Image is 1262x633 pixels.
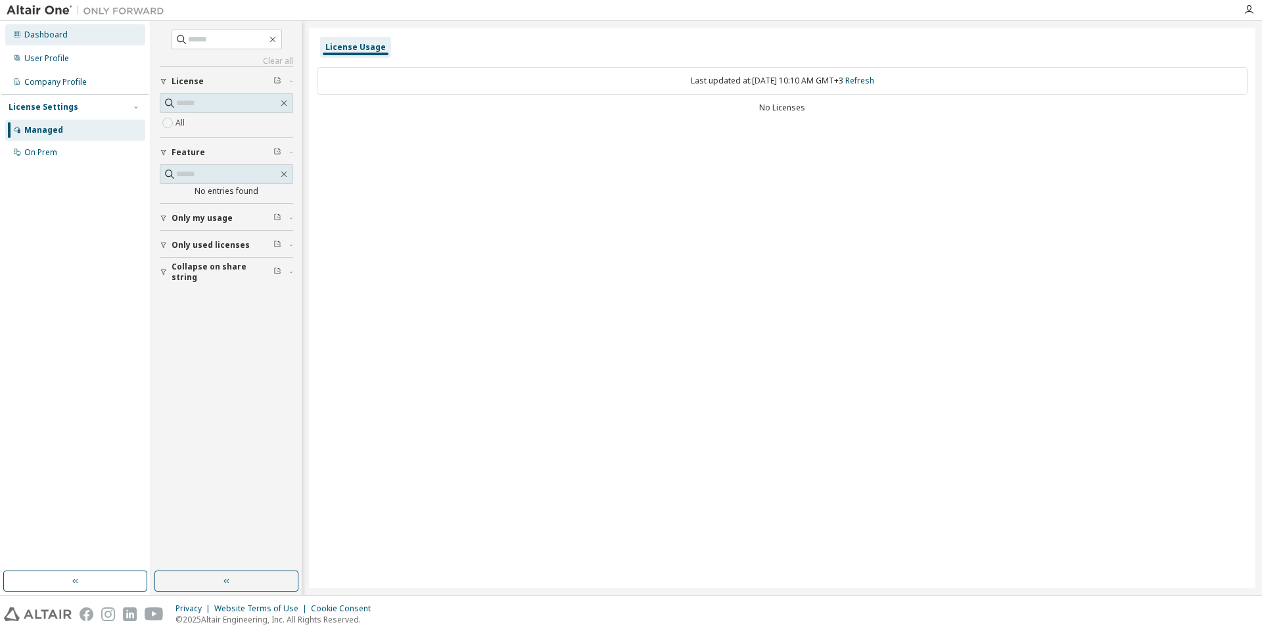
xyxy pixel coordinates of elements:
button: Collapse on share string [160,258,293,287]
button: License [160,67,293,96]
div: Website Terms of Use [214,603,311,614]
button: Only my usage [160,204,293,233]
img: Altair One [7,4,171,17]
div: License Usage [325,42,386,53]
div: Managed [24,125,63,135]
img: youtube.svg [145,607,164,621]
span: Feature [172,147,205,158]
img: facebook.svg [80,607,93,621]
img: linkedin.svg [123,607,137,621]
div: No Licenses [317,103,1248,113]
p: © 2025 Altair Engineering, Inc. All Rights Reserved. [175,614,379,625]
span: Clear filter [273,76,281,87]
div: Company Profile [24,77,87,87]
span: Clear filter [273,240,281,250]
span: Clear filter [273,213,281,223]
img: instagram.svg [101,607,115,621]
a: Refresh [845,75,874,86]
div: Cookie Consent [311,603,379,614]
div: No entries found [160,186,293,197]
button: Feature [160,138,293,167]
button: Only used licenses [160,231,293,260]
div: Dashboard [24,30,68,40]
span: Only used licenses [172,240,250,250]
span: Clear filter [273,147,281,158]
span: Collapse on share string [172,262,273,283]
div: On Prem [24,147,57,158]
span: Only my usage [172,213,233,223]
div: Privacy [175,603,214,614]
span: License [172,76,204,87]
div: User Profile [24,53,69,64]
span: Clear filter [273,267,281,277]
label: All [175,115,187,131]
a: Clear all [160,56,293,66]
div: Last updated at: [DATE] 10:10 AM GMT+3 [317,67,1248,95]
img: altair_logo.svg [4,607,72,621]
div: License Settings [9,102,78,112]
